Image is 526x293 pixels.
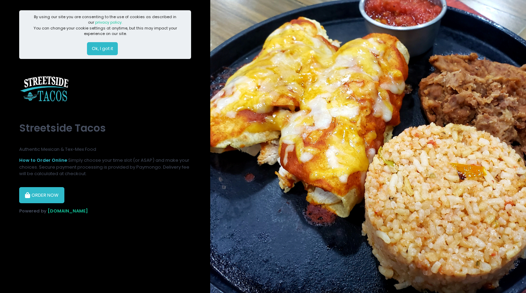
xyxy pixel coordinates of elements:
b: How to Order Online [19,157,67,163]
a: [DOMAIN_NAME] [48,208,88,214]
div: By using our site you are consenting to the use of cookies as described in our You can change you... [31,14,180,37]
div: Powered by [19,208,191,215]
img: Streetside Tacos [19,63,71,115]
button: ORDER NOW [19,187,64,204]
a: privacy policy. [95,20,122,25]
div: Authentic Mexican & Tex-Mex Food [19,146,191,153]
div: Streetside Tacos [19,115,191,142]
div: Simply choose your time slot (or ASAP) and make your choices. Secure payment processing is provid... [19,157,191,177]
button: Ok, I got it [87,42,118,55]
